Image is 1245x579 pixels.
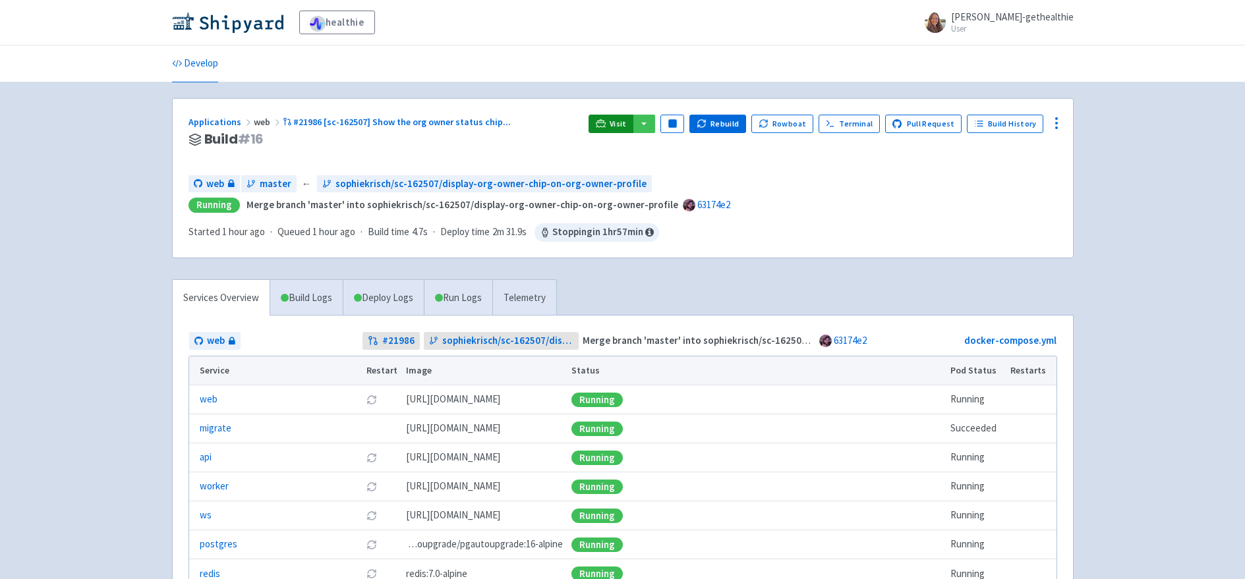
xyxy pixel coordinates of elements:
[343,280,424,316] a: Deploy Logs
[946,472,1006,501] td: Running
[206,177,224,192] span: web
[283,116,513,128] a: #21986 [sc-162507] Show the org owner status chip...
[200,421,231,436] a: migrate
[917,12,1074,33] a: [PERSON_NAME]-gethealthie User
[571,480,623,494] div: Running
[610,119,627,129] span: Visit
[189,356,362,385] th: Service
[424,332,579,350] a: sophiekrisch/sc-162507/display-org-owner-chip-on-org-owner-profile
[697,198,730,211] a: 63174e2
[660,115,684,133] button: Pause
[246,198,678,211] strong: Merge branch 'master' into sophiekrisch/sc-162507/display-org-owner-chip-on-org-owner-profile
[492,280,556,316] a: Telemetry
[689,115,746,133] button: Rebuild
[299,11,375,34] a: healthie
[406,450,500,465] span: [DOMAIN_NAME][URL]
[222,225,265,238] time: 1 hour ago
[589,115,633,133] a: Visit
[172,12,283,33] img: Shipyard logo
[885,115,962,133] a: Pull Request
[567,356,946,385] th: Status
[366,510,377,521] button: Restart pod
[207,333,225,348] span: web
[366,453,377,463] button: Restart pod
[188,116,254,128] a: Applications
[277,225,355,238] span: Queued
[571,451,623,465] div: Running
[368,225,409,240] span: Build time
[406,421,500,436] span: [DOMAIN_NAME][URL]
[412,225,428,240] span: 4.7s
[424,280,492,316] a: Run Logs
[401,356,567,385] th: Image
[583,334,1014,346] strong: Merge branch 'master' into sophiekrisch/sc-162507/display-org-owner-chip-on-org-owner-profile
[946,443,1006,472] td: Running
[382,333,415,348] strong: # 21986
[406,479,500,494] span: [DOMAIN_NAME][URL]
[946,530,1006,559] td: Running
[967,115,1043,133] a: Build History
[571,538,623,552] div: Running
[302,177,312,192] span: ←
[1006,356,1056,385] th: Restarts
[571,509,623,523] div: Running
[406,537,563,552] span: pgautoupgrade/pgautoupgrade:16-alpine
[951,24,1074,33] small: User
[293,116,511,128] span: #21986 [sc-162507] Show the org owner status chip ...
[366,568,377,579] button: Restart pod
[335,177,647,192] span: sophiekrisch/sc-162507/display-org-owner-chip-on-org-owner-profile
[241,175,297,193] a: master
[188,198,240,213] div: Running
[362,356,402,385] th: Restart
[173,280,270,316] a: Services Overview
[406,508,500,523] span: [DOMAIN_NAME][URL]
[172,45,218,82] a: Develop
[188,175,240,193] a: web
[951,11,1074,23] span: [PERSON_NAME]-gethealthie
[254,116,283,128] span: web
[270,280,343,316] a: Build Logs
[571,422,623,436] div: Running
[819,115,880,133] a: Terminal
[535,223,659,242] span: Stopping in 1 hr 57 min
[834,334,867,346] a: 63174e2
[946,356,1006,385] th: Pod Status
[200,392,217,407] a: web
[946,501,1006,530] td: Running
[200,537,237,552] a: postgres
[260,177,291,192] span: master
[317,175,652,193] a: sophiekrisch/sc-162507/display-org-owner-chip-on-org-owner-profile
[312,225,355,238] time: 1 hour ago
[362,332,420,350] a: #21986
[188,225,265,238] span: Started
[442,333,573,348] span: sophiekrisch/sc-162507/display-org-owner-chip-on-org-owner-profile
[571,393,623,407] div: Running
[200,479,229,494] a: worker
[406,392,500,407] span: [DOMAIN_NAME][URL]
[492,225,527,240] span: 2m 31.9s
[200,508,212,523] a: ws
[440,225,490,240] span: Deploy time
[189,332,241,350] a: web
[200,450,212,465] a: api
[751,115,813,133] button: Rowboat
[366,539,377,550] button: Restart pod
[188,223,659,242] div: · · ·
[366,395,377,405] button: Restart pod
[366,482,377,492] button: Restart pod
[964,334,1057,346] a: docker-compose.yml
[946,385,1006,414] td: Running
[204,132,264,147] span: Build
[946,414,1006,443] td: Succeeded
[238,130,264,148] span: # 16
